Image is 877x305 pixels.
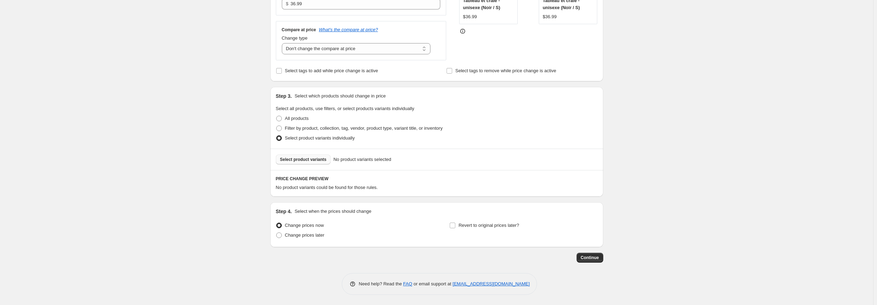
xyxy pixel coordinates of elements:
button: Continue [577,253,603,263]
span: Select tags to remove while price change is active [455,68,556,73]
span: Select all products, use filters, or select products variants individually [276,106,414,111]
span: All products [285,116,309,121]
span: Need help? Read the [359,281,403,286]
h3: Compare at price [282,27,316,33]
p: Select when the prices should change [294,208,371,215]
span: Filter by product, collection, tag, vendor, product type, variant title, or inventory [285,126,443,131]
a: [EMAIL_ADDRESS][DOMAIN_NAME] [453,281,530,286]
span: No product variants selected [333,156,391,163]
h2: Step 4. [276,208,292,215]
span: Change prices now [285,223,324,228]
div: $36.99 [463,13,477,20]
span: No product variants could be found for those rules. [276,185,378,190]
a: FAQ [403,281,412,286]
h6: PRICE CHANGE PREVIEW [276,176,598,182]
span: Change prices later [285,232,325,238]
button: Select product variants [276,155,331,164]
button: What's the compare at price? [319,27,378,32]
span: Change type [282,35,308,41]
span: Select tags to add while price change is active [285,68,378,73]
div: $36.99 [543,13,557,20]
span: or email support at [412,281,453,286]
span: Select product variants [280,157,327,162]
h2: Step 3. [276,93,292,100]
span: Revert to original prices later? [458,223,519,228]
span: $ [286,1,288,6]
p: Select which products should change in price [294,93,386,100]
span: Continue [581,255,599,260]
span: Select product variants individually [285,135,355,141]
